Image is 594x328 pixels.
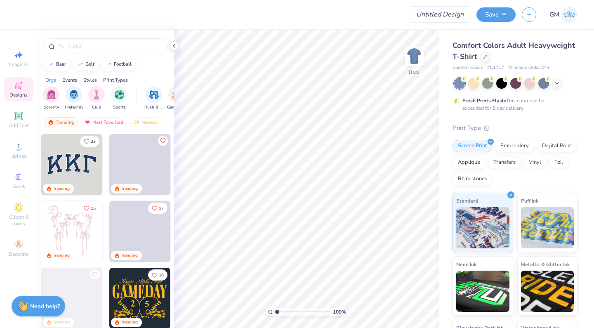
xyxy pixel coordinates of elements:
[103,76,128,84] div: Print Types
[43,58,70,71] button: bear
[521,271,574,312] img: Metallic & Glitter Ink
[12,183,25,190] span: Greek
[561,7,577,23] img: Gemma Mowatt
[456,271,509,312] img: Neon Ink
[83,76,97,84] div: Styles
[9,92,28,98] span: Designs
[410,6,470,23] input: Untitled Design
[115,90,124,99] img: Sports Image
[133,119,140,125] img: Newest.gif
[44,104,59,111] span: Sorority
[158,136,168,146] button: Like
[4,214,33,227] span: Clipart & logos
[453,173,493,185] div: Rhinestones
[80,117,127,127] div: Most Favorited
[73,58,98,71] button: golf
[9,61,28,68] span: Image AI
[113,104,126,111] span: Sports
[170,201,231,262] img: ead2b24a-117b-4488-9b34-c08fd5176a7b
[53,252,70,259] div: Trending
[159,206,164,210] span: 17
[69,90,78,99] img: Fraternity Image
[114,62,132,66] div: football
[149,90,159,99] img: Rush & Bid Image
[53,186,70,192] div: Trending
[456,207,509,248] img: Standard
[453,156,486,169] div: Applique
[144,104,163,111] span: Rush & Bid
[62,76,77,84] div: Events
[456,196,478,205] span: Standard
[9,122,28,129] span: Add Text
[106,62,112,67] img: trend_line.gif
[90,269,100,279] button: Like
[91,139,96,144] span: 33
[549,10,559,19] span: GM
[172,90,181,99] img: Game Day Image
[85,62,94,66] div: golf
[92,90,101,99] img: Club Image
[453,123,577,133] div: Print Type
[80,136,99,147] button: Like
[509,64,550,71] span: Minimum Order: 24 +
[9,251,28,257] span: Decorate
[121,252,138,259] div: Trending
[521,196,538,205] span: Puff Ink
[462,97,506,104] strong: Fresh Prints Flash:
[91,206,96,210] span: 15
[453,64,483,71] span: Comfort Colors
[57,42,163,50] input: Try "Alpha"
[102,201,163,262] img: d12a98c7-f0f7-4345-bf3a-b9f1b718b86e
[406,48,422,64] img: Back
[130,117,161,127] div: Newest
[409,68,420,76] div: Back
[121,186,138,192] div: Trending
[121,319,138,326] div: Trending
[549,7,577,23] a: GM
[333,308,346,316] span: 100 %
[88,86,105,111] div: filter for Club
[65,86,83,111] div: filter for Fraternity
[144,86,163,111] button: filter button
[43,86,59,111] div: filter for Sorority
[53,319,70,326] div: Trending
[453,140,493,152] div: Screen Print
[111,86,127,111] div: filter for Sports
[88,86,105,111] button: filter button
[77,62,84,67] img: trend_line.gif
[148,203,167,214] button: Like
[101,58,135,71] button: football
[43,86,59,111] button: filter button
[41,134,102,195] img: 3b9aba4f-e317-4aa7-a679-c95a879539bd
[148,269,167,281] button: Like
[144,86,163,111] div: filter for Rush & Bid
[159,273,164,277] span: 18
[45,76,56,84] div: Orgs
[167,86,186,111] button: filter button
[48,62,54,67] img: trend_line.gif
[495,140,534,152] div: Embroidery
[521,260,570,269] span: Metallic & Glitter Ink
[65,104,83,111] span: Fraternity
[80,203,99,214] button: Like
[41,201,102,262] img: 83dda5b0-2158-48ca-832c-f6b4ef4c4536
[476,7,516,22] button: Save
[84,119,91,125] img: most_fav.gif
[44,117,78,127] div: Trending
[47,119,54,125] img: trending.gif
[56,62,66,66] div: bear
[521,207,574,248] img: Puff Ink
[487,64,504,71] span: # C1717
[30,302,60,310] strong: Need help?
[47,90,56,99] img: Sorority Image
[488,156,521,169] div: Transfers
[537,140,577,152] div: Digital Print
[453,40,575,61] span: Comfort Colors Adult Heavyweight T-Shirt
[523,156,547,169] div: Vinyl
[10,153,27,159] span: Upload
[111,86,127,111] button: filter button
[167,86,186,111] div: filter for Game Day
[65,86,83,111] button: filter button
[167,104,186,111] span: Game Day
[456,260,476,269] span: Neon Ink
